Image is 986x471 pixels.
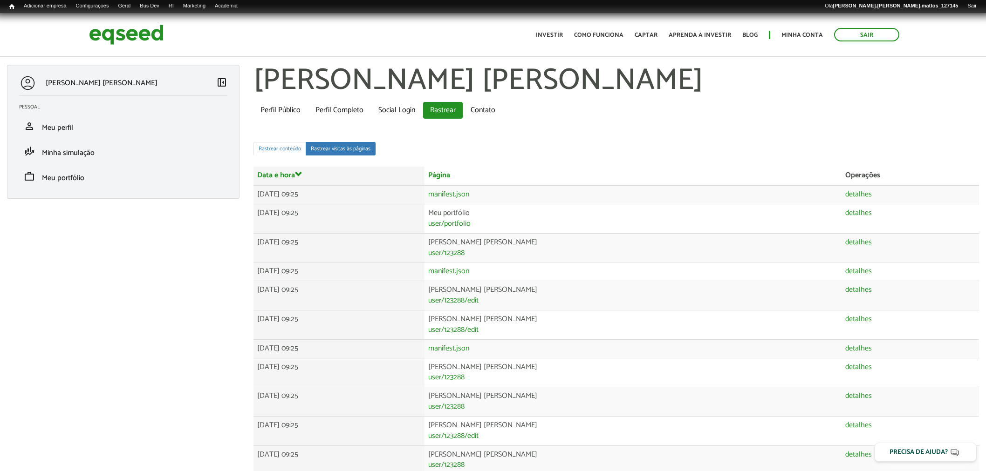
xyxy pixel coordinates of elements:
[425,387,842,417] td: [PERSON_NAME] [PERSON_NAME]
[24,121,35,132] span: person
[428,297,479,304] a: user/123288/edit
[253,262,425,281] td: [DATE] 09:25
[113,2,135,10] a: Geral
[845,345,872,352] a: detalhes
[845,363,872,371] a: detalhes
[253,310,425,339] td: [DATE] 09:25
[210,2,242,10] a: Academia
[428,374,465,381] a: user/123288
[253,185,425,204] td: [DATE] 09:25
[9,3,14,10] span: Início
[425,416,842,445] td: [PERSON_NAME] [PERSON_NAME]
[253,416,425,445] td: [DATE] 09:25
[253,358,425,387] td: [DATE] 09:25
[845,422,872,429] a: detalhes
[257,170,302,179] a: Data e hora
[845,392,872,400] a: detalhes
[536,32,563,38] a: Investir
[178,2,210,10] a: Marketing
[425,204,842,234] td: Meu portfólio
[425,233,842,262] td: [PERSON_NAME] [PERSON_NAME]
[423,102,463,119] a: Rastrear
[963,2,981,10] a: Sair
[46,79,157,87] p: [PERSON_NAME] [PERSON_NAME]
[71,2,114,10] a: Configurações
[464,102,502,119] a: Contato
[308,102,370,119] a: Perfil Completo
[42,121,73,134] span: Meu perfil
[253,204,425,234] td: [DATE] 09:25
[425,281,842,310] td: [PERSON_NAME] [PERSON_NAME]
[253,339,425,358] td: [DATE] 09:25
[425,358,842,387] td: [PERSON_NAME] [PERSON_NAME]
[428,432,479,440] a: user/123288/edit
[306,142,376,155] a: Rastrear visitas às páginas
[24,171,35,182] span: work
[845,209,872,217] a: detalhes
[669,32,731,38] a: Aprenda a investir
[834,28,899,41] a: Sair
[19,104,234,110] h2: Pessoal
[253,281,425,310] td: [DATE] 09:25
[845,316,872,323] a: detalhes
[425,310,842,339] td: [PERSON_NAME] [PERSON_NAME]
[845,268,872,275] a: detalhes
[842,167,979,185] th: Operações
[216,77,227,90] a: Colapsar menu
[19,171,227,182] a: workMeu portfólio
[371,102,422,119] a: Social Login
[216,77,227,88] span: left_panel_close
[574,32,623,38] a: Como funciona
[253,387,425,417] td: [DATE] 09:25
[164,2,178,10] a: RI
[135,2,164,10] a: Bus Dev
[24,146,35,157] span: finance_mode
[428,220,471,228] a: user/portfolio
[42,147,95,159] span: Minha simulação
[12,114,234,139] li: Meu perfil
[820,2,963,10] a: Olá[PERSON_NAME].[PERSON_NAME].mattos_127145
[19,121,227,132] a: personMeu perfil
[253,142,306,155] a: Rastrear conteúdo
[12,139,234,164] li: Minha simulação
[428,403,465,410] a: user/123288
[428,249,465,257] a: user/123288
[845,239,872,246] a: detalhes
[428,268,469,275] a: manifest.json
[253,233,425,262] td: [DATE] 09:25
[253,102,308,119] a: Perfil Público
[12,164,234,189] li: Meu portfólio
[833,3,958,8] strong: [PERSON_NAME].[PERSON_NAME].mattos_127145
[19,2,71,10] a: Adicionar empresa
[89,22,164,47] img: EqSeed
[428,172,450,179] a: Página
[428,191,469,198] a: manifest.json
[845,191,872,198] a: detalhes
[845,286,872,294] a: detalhes
[19,146,227,157] a: finance_modeMinha simulação
[742,32,758,38] a: Blog
[635,32,657,38] a: Captar
[253,65,979,97] h1: [PERSON_NAME] [PERSON_NAME]
[5,2,19,11] a: Início
[428,345,469,352] a: manifest.json
[845,451,872,458] a: detalhes
[42,172,84,184] span: Meu portfólio
[428,326,479,334] a: user/123288/edit
[781,32,823,38] a: Minha conta
[428,461,465,469] a: user/123288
